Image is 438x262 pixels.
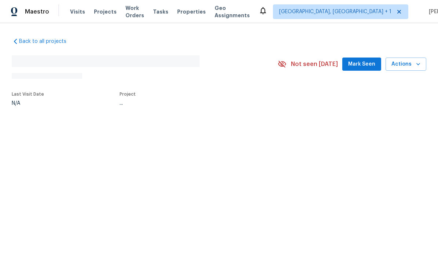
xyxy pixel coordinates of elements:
span: Properties [177,8,206,15]
span: Projects [94,8,117,15]
span: Visits [70,8,85,15]
button: Mark Seen [342,58,381,71]
a: Back to all projects [12,38,82,45]
span: Actions [391,60,420,69]
span: Mark Seen [348,60,375,69]
div: ... [120,101,260,106]
span: Last Visit Date [12,92,44,96]
button: Actions [386,58,426,71]
span: [GEOGRAPHIC_DATA], [GEOGRAPHIC_DATA] + 1 [279,8,391,15]
span: Not seen [DATE] [291,60,338,68]
span: Work Orders [125,4,144,19]
span: Geo Assignments [215,4,250,19]
div: N/A [12,101,44,106]
span: Maestro [25,8,49,15]
span: Project [120,92,136,96]
span: Tasks [153,9,168,14]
